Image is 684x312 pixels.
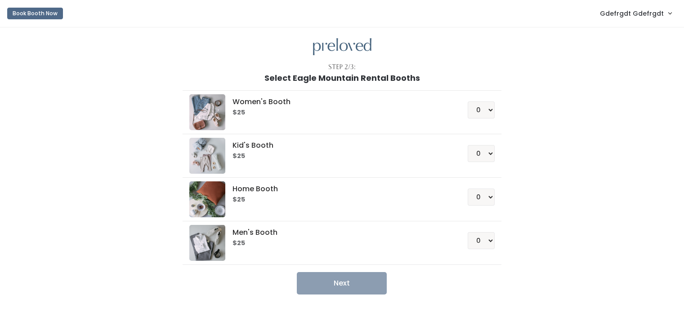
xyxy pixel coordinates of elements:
h1: Select Eagle Mountain Rental Booths [264,74,420,83]
h6: $25 [232,196,446,203]
h5: Women's Booth [232,98,446,106]
div: Step 2/3: [328,62,356,72]
span: Gdefrgdt Gdefrgdt [600,9,664,18]
h5: Kid's Booth [232,141,446,149]
img: preloved logo [189,138,225,174]
a: Gdefrgdt Gdefrgdt [591,4,680,23]
h5: Home Booth [232,185,446,193]
button: Next [297,272,387,294]
img: preloved logo [189,94,225,130]
h6: $25 [232,153,446,160]
img: preloved logo [189,181,225,217]
img: preloved logo [313,38,371,56]
img: preloved logo [189,225,225,261]
h6: $25 [232,109,446,116]
h5: Men's Booth [232,229,446,237]
h6: $25 [232,240,446,247]
button: Book Booth Now [7,8,63,19]
a: Book Booth Now [7,4,63,23]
